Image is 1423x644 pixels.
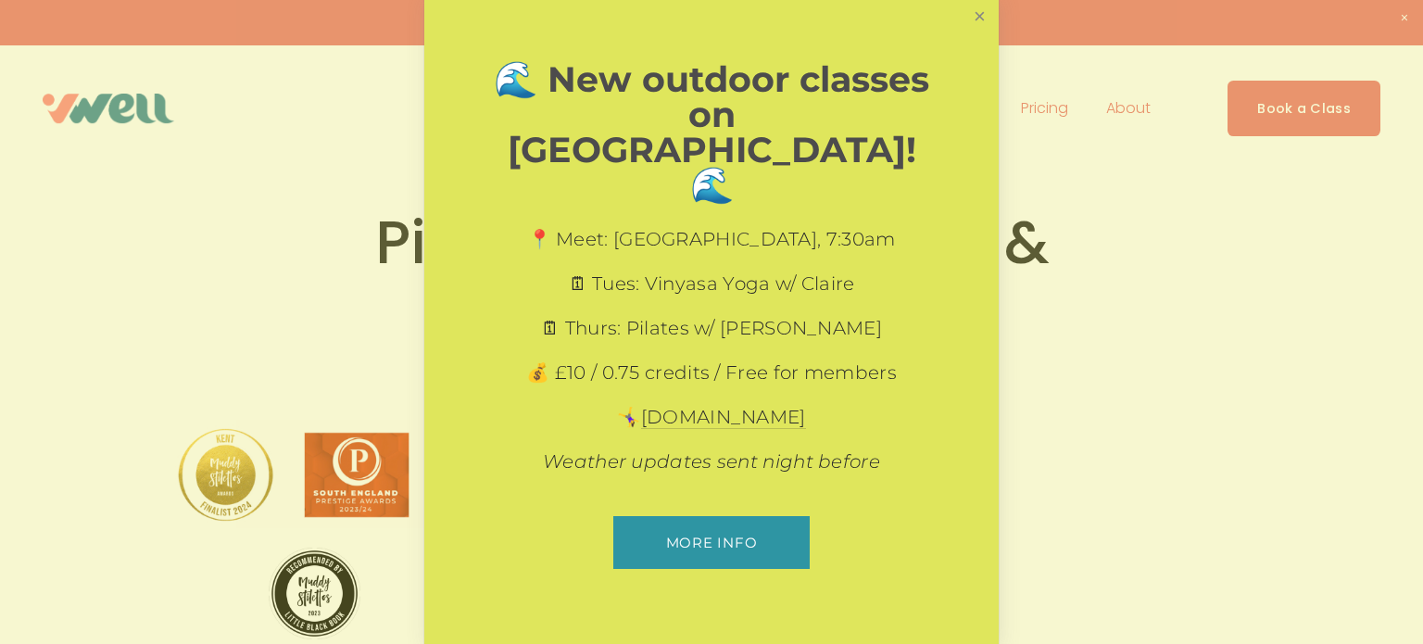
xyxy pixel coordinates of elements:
p: 🗓 Tues: Vinyasa Yoga w/ Claire [489,271,934,297]
p: 💰 £10 / 0.75 credits / Free for members [489,360,934,385]
p: 🗓 Thurs: Pilates w/ [PERSON_NAME] [489,315,934,341]
h1: 🌊 New outdoor classes on [GEOGRAPHIC_DATA]! 🌊 [489,62,934,203]
em: Weather updates sent night before [543,450,880,473]
p: 📍 Meet: [GEOGRAPHIC_DATA], 7:30am [489,226,934,252]
a: More info [613,516,809,569]
a: [DOMAIN_NAME] [641,406,806,429]
p: 🤸‍♀️ [489,404,934,430]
